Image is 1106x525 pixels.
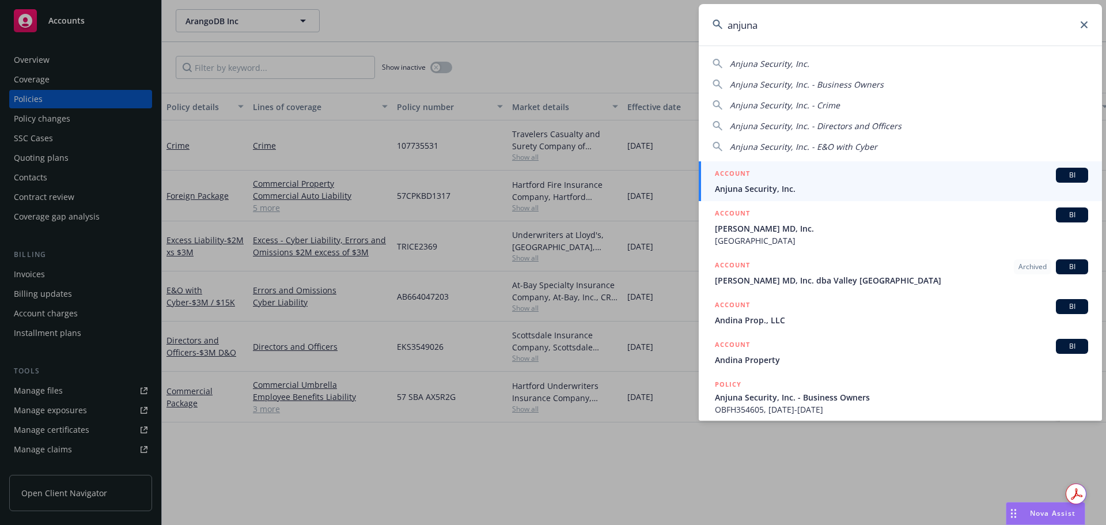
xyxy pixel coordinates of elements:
span: Nova Assist [1030,508,1075,518]
span: BI [1060,210,1084,220]
h5: ACCOUNT [715,339,750,353]
span: BI [1060,170,1084,180]
span: [PERSON_NAME] MD, Inc. dba Valley [GEOGRAPHIC_DATA] [715,274,1088,286]
div: Drag to move [1006,503,1021,524]
h5: ACCOUNT [715,299,750,313]
span: [GEOGRAPHIC_DATA] [715,235,1088,247]
h5: POLICY [715,379,741,390]
span: BI [1060,262,1084,272]
h5: ACCOUNT [715,207,750,221]
span: [PERSON_NAME] MD, Inc. [715,222,1088,235]
span: Anjuna Security, Inc. - Crime [730,100,840,111]
h5: ACCOUNT [715,168,750,182]
span: BI [1060,301,1084,312]
h5: ACCOUNT [715,259,750,273]
span: Anjuna Security, Inc. - Directors and Officers [730,120,902,131]
span: Anjuna Security, Inc. - E&O with Cyber [730,141,877,152]
span: Andina Property [715,354,1088,366]
span: BI [1060,341,1084,352]
a: ACCOUNTBI[PERSON_NAME] MD, Inc.[GEOGRAPHIC_DATA] [699,201,1102,253]
span: OBFH354605, [DATE]-[DATE] [715,403,1088,416]
a: POLICYAnjuna Security, Inc. - Business OwnersOBFH354605, [DATE]-[DATE] [699,372,1102,422]
input: Search... [699,4,1102,46]
span: Anjuna Security, Inc. - Business Owners [715,391,1088,403]
a: ACCOUNTArchivedBI[PERSON_NAME] MD, Inc. dba Valley [GEOGRAPHIC_DATA] [699,253,1102,293]
a: ACCOUNTBIAndina Property [699,333,1102,372]
a: ACCOUNTBIAndina Prop., LLC [699,293,1102,333]
button: Nova Assist [1006,502,1085,525]
span: Anjuna Security, Inc. - Business Owners [730,79,884,90]
span: Anjuna Security, Inc. [730,58,809,69]
span: Andina Prop., LLC [715,314,1088,326]
span: Archived [1018,262,1047,272]
a: ACCOUNTBIAnjuna Security, Inc. [699,161,1102,201]
span: Anjuna Security, Inc. [715,183,1088,195]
